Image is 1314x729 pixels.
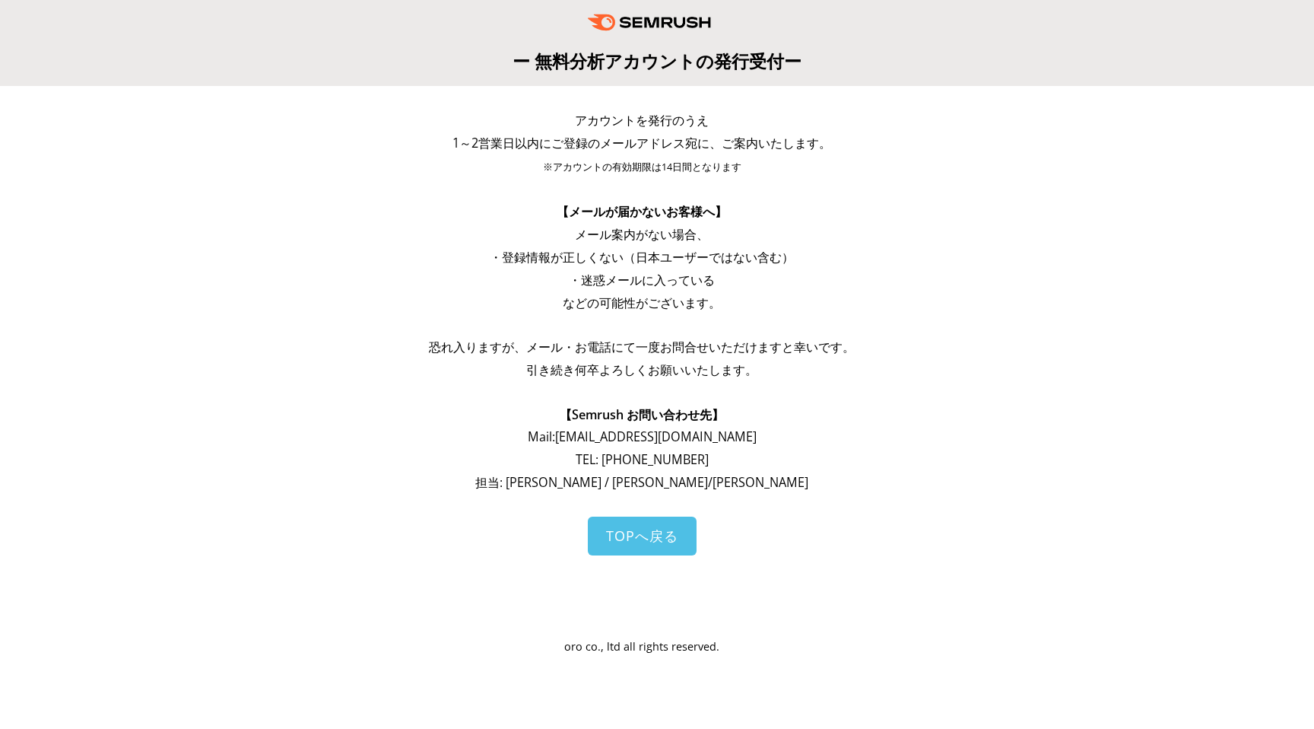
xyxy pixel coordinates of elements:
a: TOPへ戻る [588,517,697,556]
span: ・登録情報が正しくない（日本ユーザーではない含む） [490,249,794,266]
span: TEL: [PHONE_NUMBER] [576,451,709,468]
span: ー 無料分析アカウントの発行受付ー [513,49,801,73]
span: Mail: [EMAIL_ADDRESS][DOMAIN_NAME] [528,428,757,445]
span: 恐れ入りますが、メール・お電話にて一度お問合せいただけますと幸いです。 [429,339,855,355]
span: ・迷惑メールに入っている [569,272,715,288]
span: アカウントを発行のうえ [575,112,709,129]
span: 【Semrush お問い合わせ先】 [560,406,724,423]
span: 【メールが届かないお客様へ】 [557,203,727,220]
span: TOPへ戻る [606,527,678,545]
span: メール案内がない場合、 [575,226,709,243]
span: 引き続き何卒よろしくお願いいたします。 [526,361,757,378]
span: などの可能性がございます。 [563,294,721,311]
span: 担当: [PERSON_NAME] / [PERSON_NAME]/[PERSON_NAME] [475,474,808,491]
span: oro co., ltd all rights reserved. [564,639,719,654]
span: 1～2営業日以内にご登録のメールアドレス宛に、ご案内いたします。 [452,135,831,151]
span: ※アカウントの有効期限は14日間となります [543,161,741,173]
